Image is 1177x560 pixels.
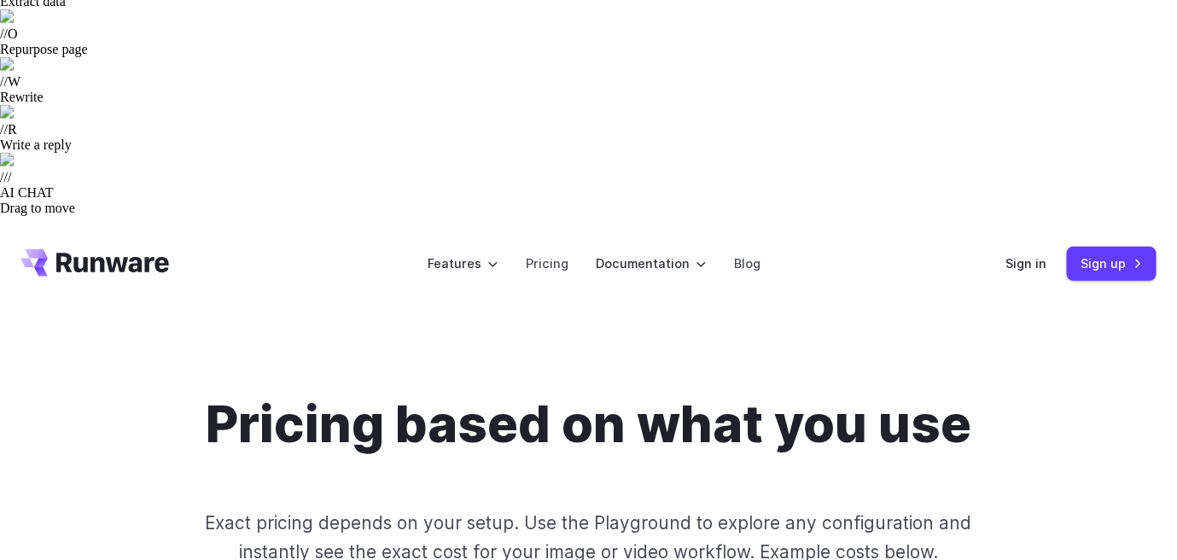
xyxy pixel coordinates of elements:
[20,249,169,277] a: Go to /
[1005,254,1046,273] a: Sign in
[596,254,707,273] label: Documentation
[206,394,971,454] h1: Pricing based on what you use
[734,254,760,273] a: Blog
[526,254,568,273] a: Pricing
[428,254,498,273] label: Features
[1067,247,1157,280] a: Sign up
